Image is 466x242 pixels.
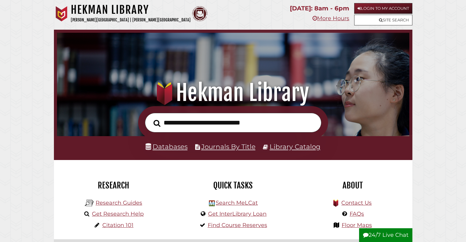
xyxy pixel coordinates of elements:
img: Hekman Library Logo [85,199,94,208]
h2: Research [59,180,169,191]
button: Search [150,118,164,128]
img: Calvin Theological Seminary [192,6,207,21]
i: Search [153,119,161,127]
a: FAQs [350,210,364,217]
a: Floor Maps [342,222,372,229]
p: [PERSON_NAME][GEOGRAPHIC_DATA] | [PERSON_NAME][GEOGRAPHIC_DATA] [71,17,191,24]
h1: Hekman Library [64,79,402,106]
a: Citation 101 [102,222,134,229]
a: Login to My Account [354,3,412,14]
a: Contact Us [341,199,372,206]
img: Hekman Library Logo [209,200,215,206]
a: Search MeLCat [216,199,258,206]
h2: About [297,180,408,191]
a: Get Research Help [92,210,144,217]
a: More Hours [313,15,349,22]
a: Research Guides [96,199,142,206]
p: [DATE]: 8am - 6pm [290,3,349,14]
a: Site Search [354,15,412,25]
a: Databases [146,143,188,151]
a: Get InterLibrary Loan [208,210,267,217]
h1: Hekman Library [71,3,191,17]
img: Calvin University [54,6,69,21]
a: Library Catalog [270,143,320,151]
a: Journals By Title [201,143,256,151]
a: Find Course Reserves [208,222,267,229]
h2: Quick Tasks [178,180,288,191]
